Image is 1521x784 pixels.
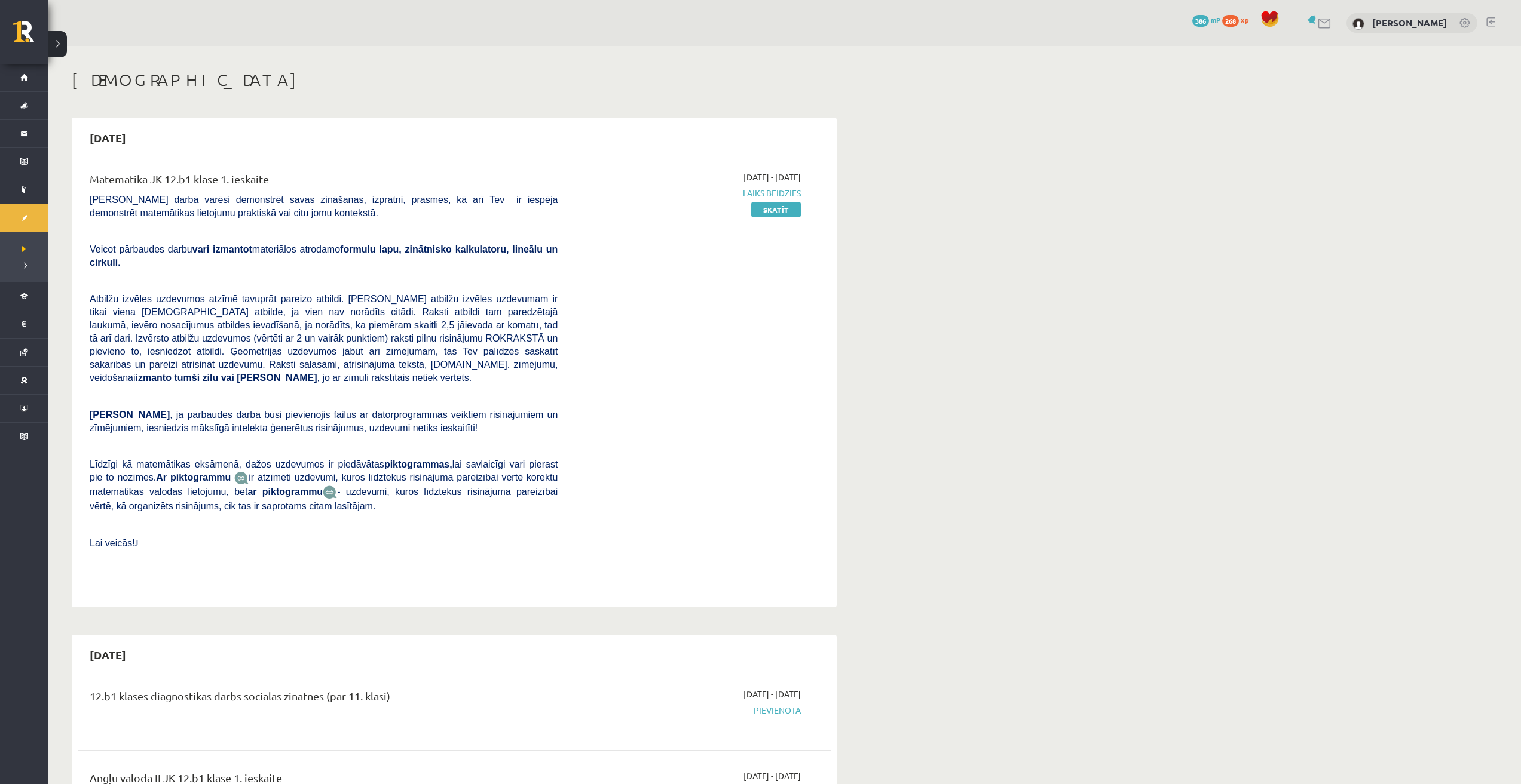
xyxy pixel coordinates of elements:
img: Dāvids Babans [1352,18,1364,30]
h2: [DATE] [78,641,138,669]
span: [DATE] - [DATE] [743,770,801,782]
a: 386 mP [1192,15,1220,24]
img: wKvN42sLe3LLwAAAABJRU5ErkJggg== [323,485,337,499]
a: [PERSON_NAME] [1372,17,1447,29]
span: Laiks beidzies [576,187,801,199]
span: xp [1241,15,1248,24]
h2: [DATE] [78,124,138,152]
b: Ar piktogrammu [156,472,231,482]
span: 386 [1192,15,1209,27]
span: [PERSON_NAME] [90,410,170,420]
a: Rīgas 1. Tālmācības vidusskola [13,21,48,51]
a: 268 xp [1222,15,1254,24]
div: Matemātika JK 12.b1 klase 1. ieskaite [90,171,558,193]
span: Veicot pārbaudes darbu materiālos atrodamo [90,244,558,268]
span: Lai veicās! [90,538,135,548]
b: tumši zilu vai [PERSON_NAME] [174,373,317,383]
span: Atbilžu izvēles uzdevumos atzīmē tavuprāt pareizo atbildi. [PERSON_NAME] atbilžu izvēles uzdevuma... [90,294,558,383]
span: 268 [1222,15,1239,27]
span: ir atzīmēti uzdevumi, kuros līdztekus risinājuma pareizībai vērtē korektu matemātikas valodas lie... [90,472,558,497]
h1: [DEMOGRAPHIC_DATA] [72,70,837,90]
b: vari izmantot [192,244,252,254]
span: [DATE] - [DATE] [743,171,801,183]
span: mP [1211,15,1220,24]
b: formulu lapu, zinātnisko kalkulatoru, lineālu un cirkuli. [90,244,558,268]
span: [DATE] - [DATE] [743,688,801,700]
span: Līdzīgi kā matemātikas eksāmenā, dažos uzdevumos ir piedāvātas lai savlaicīgi vari pierast pie to... [90,459,558,482]
span: [PERSON_NAME] darbā varēsi demonstrēt savas zināšanas, izpratni, prasmes, kā arī Tev ir iespēja d... [90,195,558,218]
span: Pievienota [576,704,801,717]
div: 12.b1 klases diagnostikas darbs sociālās zinātnēs (par 11. klasi) [90,688,558,710]
b: ar piktogrammu [247,487,323,497]
b: piktogrammas, [384,459,452,469]
span: , ja pārbaudes darbā būsi pievienojis failus ar datorprogrammās veiktiem risinājumiem un zīmējumi... [90,410,558,433]
span: J [135,538,139,548]
img: JfuEzvunn4EvwAAAAASUVORK5CYII= [234,471,249,485]
a: Skatīt [751,202,801,217]
b: izmanto [136,373,172,383]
